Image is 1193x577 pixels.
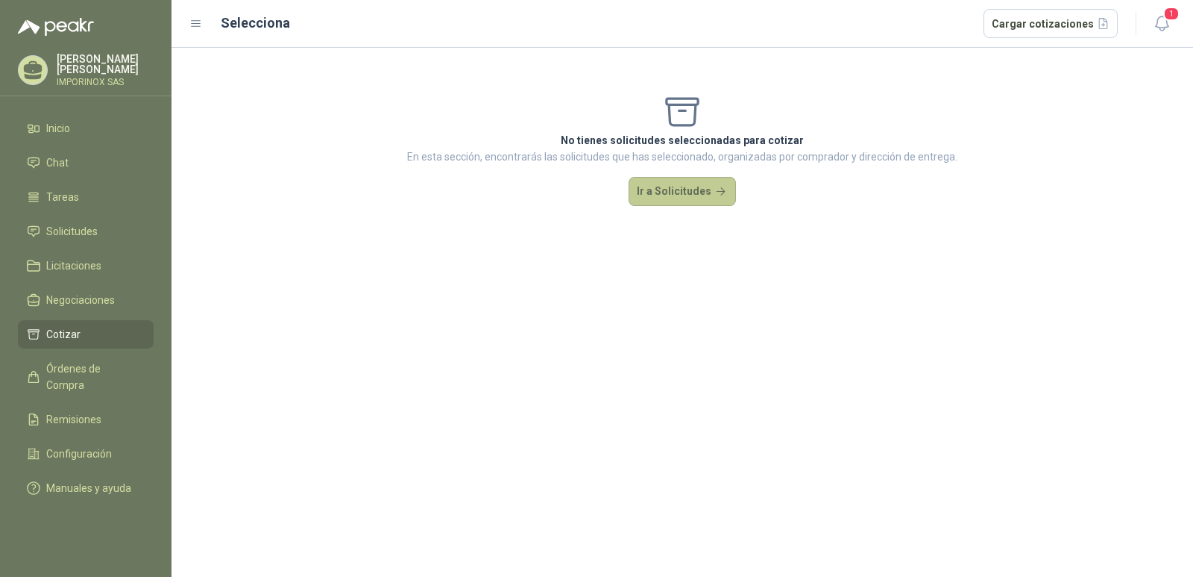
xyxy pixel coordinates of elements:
[18,405,154,434] a: Remisiones
[46,223,98,240] span: Solicitudes
[221,13,290,34] h2: Selecciona
[18,320,154,349] a: Cotizar
[57,54,154,75] p: [PERSON_NAME] [PERSON_NAME]
[46,326,81,343] span: Cotizar
[983,9,1118,39] button: Cargar cotizaciones
[407,132,957,149] p: No tienes solicitudes seleccionadas para cotizar
[18,474,154,502] a: Manuales y ayuda
[46,446,112,462] span: Configuración
[629,177,736,207] button: Ir a Solicitudes
[46,258,101,274] span: Licitaciones
[46,120,70,137] span: Inicio
[57,78,154,87] p: IMPORINOX SAS
[46,189,79,205] span: Tareas
[46,411,101,428] span: Remisiones
[18,114,154,143] a: Inicio
[407,149,957,165] p: En esta sección, encontrarás las solicitudes que has seleccionado, organizadas por comprador y di...
[18,183,154,211] a: Tareas
[46,361,139,393] span: Órdenes de Compra
[1163,7,1180,21] span: 1
[18,355,154,399] a: Órdenes de Compra
[18,286,154,314] a: Negociaciones
[46,292,115,308] span: Negociaciones
[18,18,94,36] img: Logo peakr
[1148,10,1175,37] button: 1
[18,440,154,468] a: Configuración
[18,149,154,177] a: Chat
[18,252,154,280] a: Licitaciones
[46,155,69,171] span: Chat
[46,480,131,496] span: Manuales y ayuda
[18,217,154,246] a: Solicitudes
